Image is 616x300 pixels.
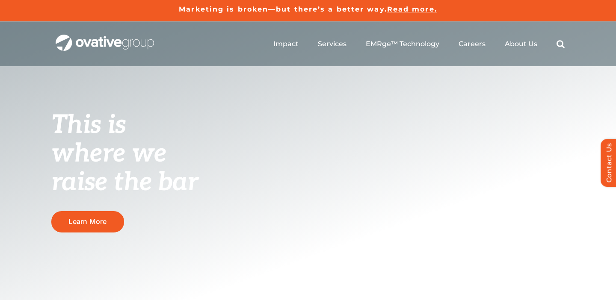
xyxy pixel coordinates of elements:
[51,211,124,232] a: Learn More
[68,218,107,226] span: Learn More
[505,40,537,48] a: About Us
[387,5,437,13] a: Read more.
[51,110,126,141] span: This is
[557,40,565,48] a: Search
[273,30,565,58] nav: Menu
[459,40,486,48] a: Careers
[366,40,439,48] a: EMRge™ Technology
[318,40,346,48] a: Services
[179,5,387,13] a: Marketing is broken—but there’s a better way.
[273,40,299,48] a: Impact
[56,34,154,42] a: OG_Full_horizontal_WHT
[51,138,198,198] span: where we raise the bar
